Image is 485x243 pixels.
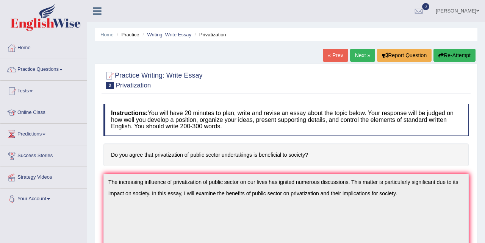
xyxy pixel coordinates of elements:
[422,3,430,10] span: 0
[0,124,87,143] a: Predictions
[323,49,348,62] a: « Prev
[100,32,114,37] a: Home
[0,188,87,207] a: Your Account
[0,59,87,78] a: Practice Questions
[147,32,191,37] a: Writing: Write Essay
[0,167,87,186] a: Strategy Videos
[350,49,375,62] a: Next »
[111,110,148,116] b: Instructions:
[193,31,226,38] li: Privatization
[0,81,87,100] a: Tests
[0,145,87,164] a: Success Stories
[116,82,151,89] small: Privatization
[103,143,469,167] h4: Do you agree that privatization of public sector undertakings is beneficial to society?
[106,82,114,89] span: 2
[0,102,87,121] a: Online Class
[433,49,476,62] button: Re-Attempt
[377,49,432,62] button: Report Question
[0,37,87,56] a: Home
[103,104,469,136] h4: You will have 20 minutes to plan, write and revise an essay about the topic below. Your response ...
[115,31,139,38] li: Practice
[103,70,202,89] h2: Practice Writing: Write Essay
